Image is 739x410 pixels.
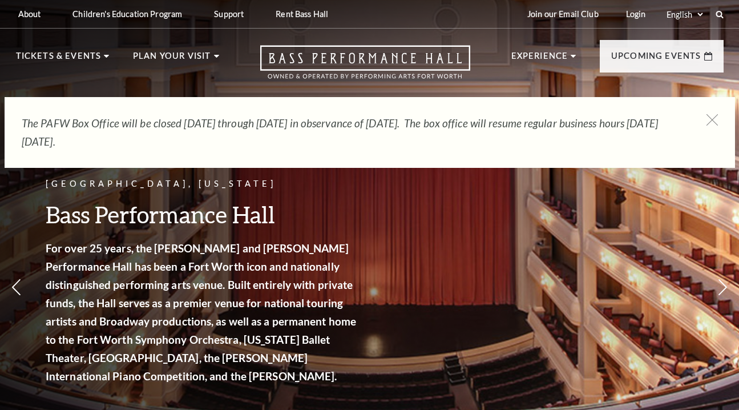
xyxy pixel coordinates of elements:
[611,49,701,70] p: Upcoming Events
[214,9,244,19] p: Support
[46,242,356,383] strong: For over 25 years, the [PERSON_NAME] and [PERSON_NAME] Performance Hall has been a Fort Worth ico...
[72,9,182,19] p: Children's Education Program
[18,9,41,19] p: About
[46,200,360,229] h3: Bass Performance Hall
[16,49,102,70] p: Tickets & Events
[22,116,658,148] em: The PAFW Box Office will be closed [DATE] through [DATE] in observance of [DATE]. The box office ...
[664,9,705,20] select: Select:
[133,49,211,70] p: Plan Your Visit
[511,49,568,70] p: Experience
[276,9,328,19] p: Rent Bass Hall
[46,177,360,191] p: [GEOGRAPHIC_DATA], [US_STATE]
